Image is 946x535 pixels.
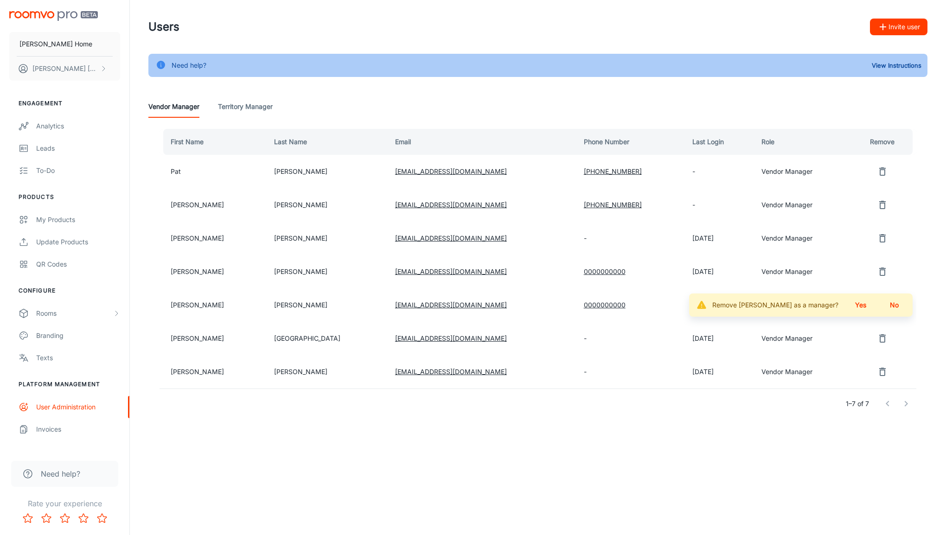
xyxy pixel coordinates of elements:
[267,188,388,222] td: [PERSON_NAME]
[395,267,507,275] a: [EMAIL_ADDRESS][DOMAIN_NAME]
[873,196,892,214] button: remove user
[36,353,120,363] div: Texts
[267,255,388,288] td: [PERSON_NAME]
[172,57,206,74] div: Need help?
[873,329,892,348] button: remove user
[685,222,754,255] td: [DATE]
[160,255,267,288] td: [PERSON_NAME]
[685,322,754,355] td: [DATE]
[36,215,120,225] div: My Products
[846,399,869,409] p: 1–7 of 7
[9,57,120,81] button: [PERSON_NAME] [GEOGRAPHIC_DATA]
[685,288,754,322] td: [DATE]
[36,166,120,176] div: To-do
[36,424,120,434] div: Invoices
[9,11,98,21] img: Roomvo PRO Beta
[754,155,852,188] td: Vendor Manager
[685,155,754,188] td: -
[9,32,120,56] button: [PERSON_NAME] Home
[576,322,685,355] td: -
[873,229,892,248] button: remove user
[754,188,852,222] td: Vendor Manager
[160,188,267,222] td: [PERSON_NAME]
[395,167,507,175] a: [EMAIL_ADDRESS][DOMAIN_NAME]
[685,355,754,389] td: [DATE]
[148,96,199,118] a: Vendor Manager
[19,39,92,49] p: [PERSON_NAME] Home
[160,155,267,188] td: Pat
[36,259,120,269] div: QR Codes
[36,331,120,341] div: Branding
[395,368,507,376] a: [EMAIL_ADDRESS][DOMAIN_NAME]
[267,322,388,355] td: [GEOGRAPHIC_DATA]
[388,129,576,155] th: Email
[395,334,507,342] a: [EMAIL_ADDRESS][DOMAIN_NAME]
[36,308,113,318] div: Rooms
[584,167,642,175] a: [PHONE_NUMBER]
[576,129,685,155] th: Phone Number
[148,19,179,35] h1: Users
[267,129,388,155] th: Last Name
[32,64,98,74] p: [PERSON_NAME] [GEOGRAPHIC_DATA]
[160,288,267,322] td: [PERSON_NAME]
[160,222,267,255] td: [PERSON_NAME]
[754,322,852,355] td: Vendor Manager
[36,143,120,153] div: Leads
[576,222,685,255] td: -
[870,19,927,35] button: Invite user
[873,262,892,281] button: remove user
[869,58,924,72] button: View Instructions
[160,129,267,155] th: First Name
[267,355,388,389] td: [PERSON_NAME]
[267,222,388,255] td: [PERSON_NAME]
[218,96,273,118] a: Territory Manager
[685,255,754,288] td: [DATE]
[395,301,507,309] a: [EMAIL_ADDRESS][DOMAIN_NAME]
[754,222,852,255] td: Vendor Manager
[754,129,852,155] th: Role
[395,234,507,242] a: [EMAIL_ADDRESS][DOMAIN_NAME]
[160,322,267,355] td: [PERSON_NAME]
[160,355,267,389] td: [PERSON_NAME]
[846,297,876,313] button: Yes
[576,355,685,389] td: -
[584,201,642,209] a: [PHONE_NUMBER]
[36,237,120,247] div: Update Products
[712,296,838,314] div: Remove [PERSON_NAME] as a manager?
[685,129,754,155] th: Last Login
[584,301,626,309] a: 0000000000
[584,267,626,275] a: 0000000000
[754,355,852,389] td: Vendor Manager
[754,288,852,322] td: Vendor Manager
[36,121,120,131] div: Analytics
[685,188,754,222] td: -
[879,297,909,313] button: No
[267,288,388,322] td: [PERSON_NAME]
[395,201,507,209] a: [EMAIL_ADDRESS][DOMAIN_NAME]
[267,155,388,188] td: [PERSON_NAME]
[754,255,852,288] td: Vendor Manager
[852,129,916,155] th: Remove
[36,402,120,412] div: User Administration
[873,162,892,181] button: remove user
[873,363,892,381] button: remove user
